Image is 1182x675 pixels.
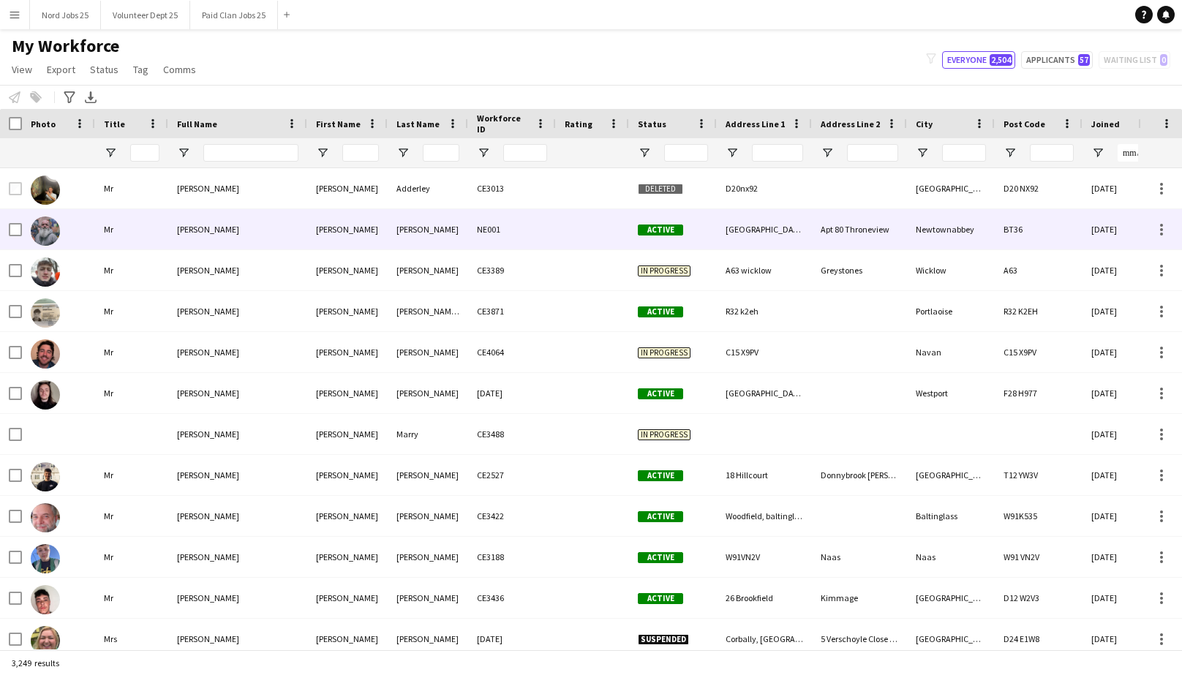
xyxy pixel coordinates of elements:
[95,332,168,372] div: Mr
[307,209,388,249] div: [PERSON_NAME]
[396,118,440,129] span: Last Name
[717,291,812,331] div: R32 k2eh
[638,265,690,276] span: In progress
[31,462,60,491] img: Aaron O
[638,511,683,522] span: Active
[177,592,239,603] span: [PERSON_NAME]
[316,146,329,159] button: Open Filter Menu
[717,578,812,618] div: 26 Brookfield
[307,619,388,659] div: [PERSON_NAME]
[638,593,683,604] span: Active
[388,291,468,331] div: [PERSON_NAME] [PERSON_NAME]
[726,146,739,159] button: Open Filter Menu
[717,168,812,208] div: D20nx92
[1004,146,1017,159] button: Open Filter Menu
[307,168,388,208] div: [PERSON_NAME]
[638,388,683,399] span: Active
[907,209,995,249] div: Newtownabbey
[812,209,907,249] div: Apt 80 Throneview
[907,168,995,208] div: [GEOGRAPHIC_DATA]
[157,60,202,79] a: Comms
[717,209,812,249] div: [GEOGRAPHIC_DATA]
[95,578,168,618] div: Mr
[82,88,99,106] app-action-btn: Export XLSX
[812,455,907,495] div: Donnybrook [PERSON_NAME]
[307,291,388,331] div: [PERSON_NAME]
[1083,250,1170,290] div: [DATE]
[307,250,388,290] div: [PERSON_NAME]
[468,537,556,577] div: CE3188
[423,144,459,162] input: Last Name Filter Input
[31,257,60,287] img: Aaron Crinnion
[717,496,812,536] div: Woodfield, baltinglass
[31,298,60,328] img: Aaron Doheny Byrne
[907,578,995,618] div: [GEOGRAPHIC_DATA]
[163,63,196,76] span: Comms
[907,537,995,577] div: Naas
[821,118,880,129] span: Address Line 2
[203,144,298,162] input: Full Name Filter Input
[995,250,1083,290] div: A63
[31,585,60,614] img: Aaron Smyth
[316,118,361,129] span: First Name
[638,146,651,159] button: Open Filter Menu
[1083,291,1170,331] div: [DATE]
[468,414,556,454] div: CE3488
[638,225,683,235] span: Active
[31,339,60,369] img: aaron joyce
[388,373,468,413] div: [PERSON_NAME]
[812,537,907,577] div: Naas
[1091,146,1104,159] button: Open Filter Menu
[388,209,468,249] div: [PERSON_NAME]
[812,250,907,290] div: Greystones
[995,291,1083,331] div: R32 K2EH
[177,306,239,317] span: [PERSON_NAME]
[130,144,159,162] input: Title Filter Input
[847,144,898,162] input: Address Line 2 Filter Input
[177,633,239,644] span: [PERSON_NAME]
[12,35,119,57] span: My Workforce
[388,619,468,659] div: [PERSON_NAME]
[127,60,154,79] a: Tag
[907,332,995,372] div: Navan
[638,118,666,129] span: Status
[1083,414,1170,454] div: [DATE]
[995,168,1083,208] div: D20 NX92
[95,291,168,331] div: Mr
[468,209,556,249] div: NE001
[30,1,101,29] button: Nord Jobs 25
[31,380,60,410] img: Aaron Ledwith
[1078,54,1090,66] span: 57
[468,250,556,290] div: CE3389
[95,373,168,413] div: Mr
[907,291,995,331] div: Portlaoise
[12,63,32,76] span: View
[907,373,995,413] div: Westport
[95,209,168,249] div: Mr
[468,291,556,331] div: CE3871
[388,414,468,454] div: Marry
[177,118,217,129] span: Full Name
[468,332,556,372] div: CE4064
[907,455,995,495] div: [GEOGRAPHIC_DATA]
[726,118,785,129] span: Address Line 1
[638,429,690,440] span: In progress
[638,470,683,481] span: Active
[6,60,38,79] a: View
[41,60,81,79] a: Export
[31,626,60,655] img: Aaron Walsh
[47,63,75,76] span: Export
[812,619,907,659] div: 5 Verschoyle Close Saggart Abbey Saggart
[995,537,1083,577] div: W91 VN2V
[821,146,834,159] button: Open Filter Menu
[717,373,812,413] div: [GEOGRAPHIC_DATA], [GEOGRAPHIC_DATA], [GEOGRAPHIC_DATA], [GEOGRAPHIC_DATA]
[1083,455,1170,495] div: [DATE]
[638,552,683,563] span: Active
[907,250,995,290] div: Wicklow
[468,496,556,536] div: CE3422
[95,496,168,536] div: Mr
[388,332,468,372] div: [PERSON_NAME]
[307,496,388,536] div: [PERSON_NAME]
[717,332,812,372] div: C15 X9PV
[638,184,683,195] span: Deleted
